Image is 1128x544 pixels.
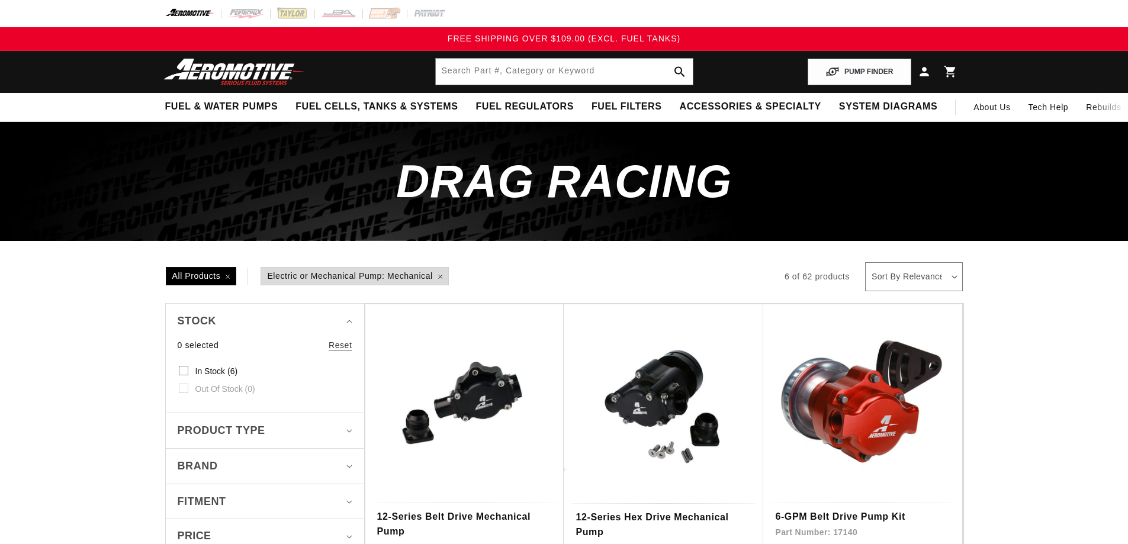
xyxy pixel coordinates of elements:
a: 6-GPM Belt Drive Pump Kit [775,509,950,524]
span: 6 of 62 products [785,272,850,281]
img: Aeromotive [160,58,308,86]
summary: Fuel Filters [583,93,671,121]
span: In stock (6) [195,366,238,376]
span: Electric or Mechanical Pump: Mechanical [261,268,448,285]
span: Price [178,528,211,544]
button: PUMP FINDER [808,59,911,85]
a: Electric or Mechanical Pump: Mechanical [260,268,449,285]
span: Fuel & Water Pumps [165,101,278,113]
span: Brand [178,458,218,475]
span: Drag Racing [396,155,732,207]
span: Accessories & Specialty [680,101,821,113]
a: Reset [329,339,352,352]
a: All Products [165,268,261,285]
summary: Fuel Cells, Tanks & Systems [287,93,467,121]
span: Product type [178,422,265,439]
summary: Fuel Regulators [467,93,582,121]
span: About Us [973,102,1010,112]
a: 12-Series Belt Drive Mechanical Pump [377,509,552,539]
a: About Us [965,93,1019,121]
button: search button [667,59,693,85]
span: Stock [178,313,217,330]
span: System Diagrams [839,101,937,113]
summary: Fitment (0 selected) [178,484,352,519]
span: Fuel Regulators [475,101,573,113]
a: 12-Series Hex Drive Mechanical Pump [576,510,751,540]
summary: Brand (0 selected) [178,449,352,484]
summary: Product type (0 selected) [178,413,352,448]
summary: Stock (0 selected) [178,304,352,339]
span: Fitment [178,493,226,510]
span: All Products [166,268,236,285]
span: Out of stock (0) [195,384,255,394]
input: Search by Part Number, Category or Keyword [436,59,693,85]
span: Rebuilds [1086,101,1121,114]
span: Tech Help [1029,101,1069,114]
summary: Fuel & Water Pumps [156,93,287,121]
summary: Tech Help [1020,93,1078,121]
span: FREE SHIPPING OVER $109.00 (EXCL. FUEL TANKS) [448,34,680,43]
summary: System Diagrams [830,93,946,121]
span: Fuel Cells, Tanks & Systems [295,101,458,113]
summary: Accessories & Specialty [671,93,830,121]
span: 0 selected [178,339,219,352]
span: Fuel Filters [592,101,662,113]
